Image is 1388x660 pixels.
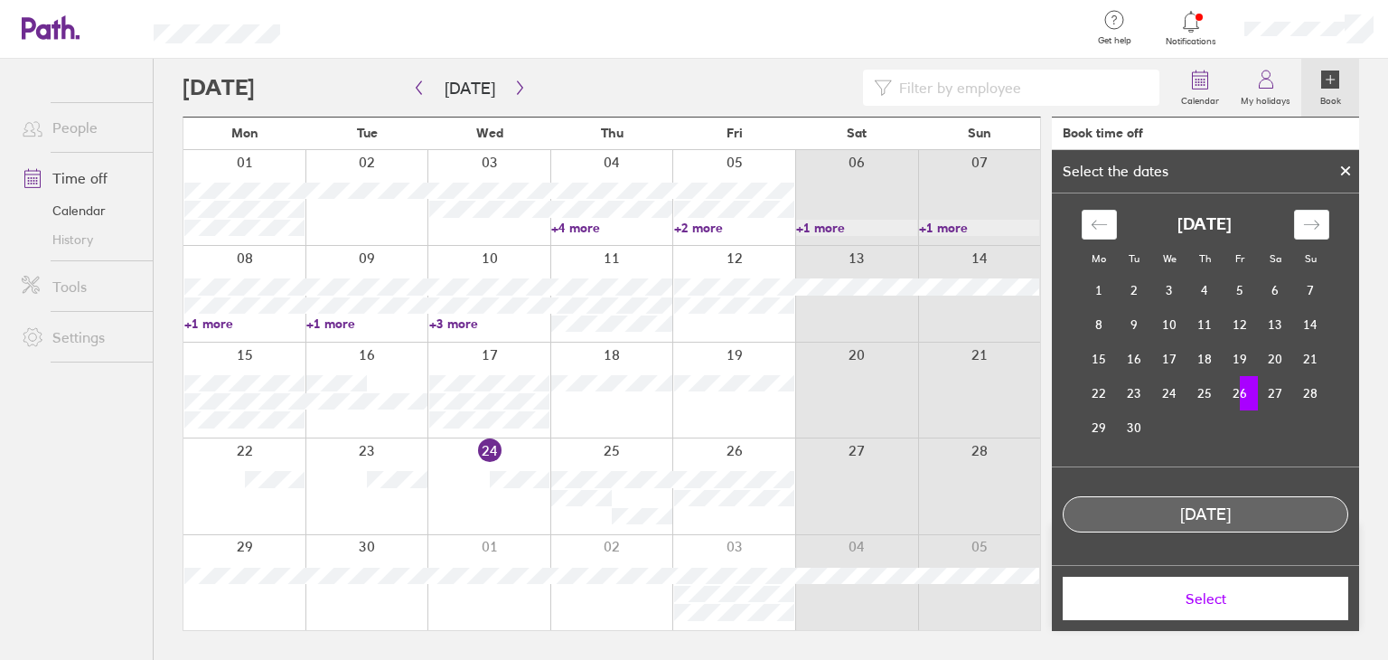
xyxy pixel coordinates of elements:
[231,126,258,140] span: Mon
[1177,215,1232,234] strong: [DATE]
[1309,90,1352,107] label: Book
[7,160,153,196] a: Time off
[1092,252,1106,265] small: Mo
[7,196,153,225] a: Calendar
[1293,273,1328,307] td: Sunday, September 7, 2025
[1082,210,1117,240] div: Move backward to switch to the previous month.
[1301,59,1359,117] a: Book
[1223,376,1258,410] td: Selected. Friday, September 26, 2025
[1085,35,1144,46] span: Get help
[1162,36,1221,47] span: Notifications
[1117,307,1152,342] td: Tuesday, September 9, 2025
[847,126,867,140] span: Sat
[1270,252,1281,265] small: Sa
[1187,342,1223,376] td: Thursday, September 18, 2025
[1258,342,1293,376] td: Saturday, September 20, 2025
[1258,376,1293,410] td: Saturday, September 27, 2025
[1170,59,1230,117] a: Calendar
[919,220,1039,236] a: +1 more
[1187,376,1223,410] td: Thursday, September 25, 2025
[1305,252,1317,265] small: Su
[1187,273,1223,307] td: Thursday, September 4, 2025
[1230,90,1301,107] label: My holidays
[7,319,153,355] a: Settings
[1294,210,1329,240] div: Move forward to switch to the next month.
[1152,307,1187,342] td: Wednesday, September 10, 2025
[1052,163,1179,179] div: Select the dates
[1223,342,1258,376] td: Friday, September 19, 2025
[551,220,671,236] a: +4 more
[1223,307,1258,342] td: Friday, September 12, 2025
[1293,307,1328,342] td: Sunday, September 14, 2025
[1293,376,1328,410] td: Sunday, September 28, 2025
[1230,59,1301,117] a: My holidays
[306,316,427,332] a: +1 more
[1152,342,1187,376] td: Wednesday, September 17, 2025
[1293,342,1328,376] td: Sunday, September 21, 2025
[1082,307,1117,342] td: Monday, September 8, 2025
[1258,307,1293,342] td: Saturday, September 13, 2025
[1082,342,1117,376] td: Monday, September 15, 2025
[1117,273,1152,307] td: Tuesday, September 2, 2025
[430,73,510,103] button: [DATE]
[601,126,624,140] span: Thu
[1082,376,1117,410] td: Monday, September 22, 2025
[1163,252,1177,265] small: We
[1117,376,1152,410] td: Tuesday, September 23, 2025
[1162,9,1221,47] a: Notifications
[1152,273,1187,307] td: Wednesday, September 3, 2025
[1075,590,1336,607] span: Select
[476,126,503,140] span: Wed
[1170,90,1230,107] label: Calendar
[1187,307,1223,342] td: Thursday, September 11, 2025
[1199,252,1211,265] small: Th
[7,225,153,254] a: History
[892,71,1149,105] input: Filter by employee
[1117,342,1152,376] td: Tuesday, September 16, 2025
[796,220,916,236] a: +1 more
[1064,505,1347,524] div: [DATE]
[1063,126,1143,140] div: Book time off
[7,269,153,305] a: Tools
[1235,252,1244,265] small: Fr
[1063,577,1348,620] button: Select
[1082,273,1117,307] td: Monday, September 1, 2025
[357,126,378,140] span: Tue
[1258,273,1293,307] td: Saturday, September 6, 2025
[1117,410,1152,445] td: Tuesday, September 30, 2025
[7,109,153,146] a: People
[429,316,549,332] a: +3 more
[1129,252,1139,265] small: Tu
[1082,410,1117,445] td: Monday, September 29, 2025
[1223,273,1258,307] td: Friday, September 5, 2025
[674,220,794,236] a: +2 more
[184,316,305,332] a: +1 more
[968,126,991,140] span: Sun
[727,126,743,140] span: Fri
[1152,376,1187,410] td: Wednesday, September 24, 2025
[1062,193,1349,467] div: Calendar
